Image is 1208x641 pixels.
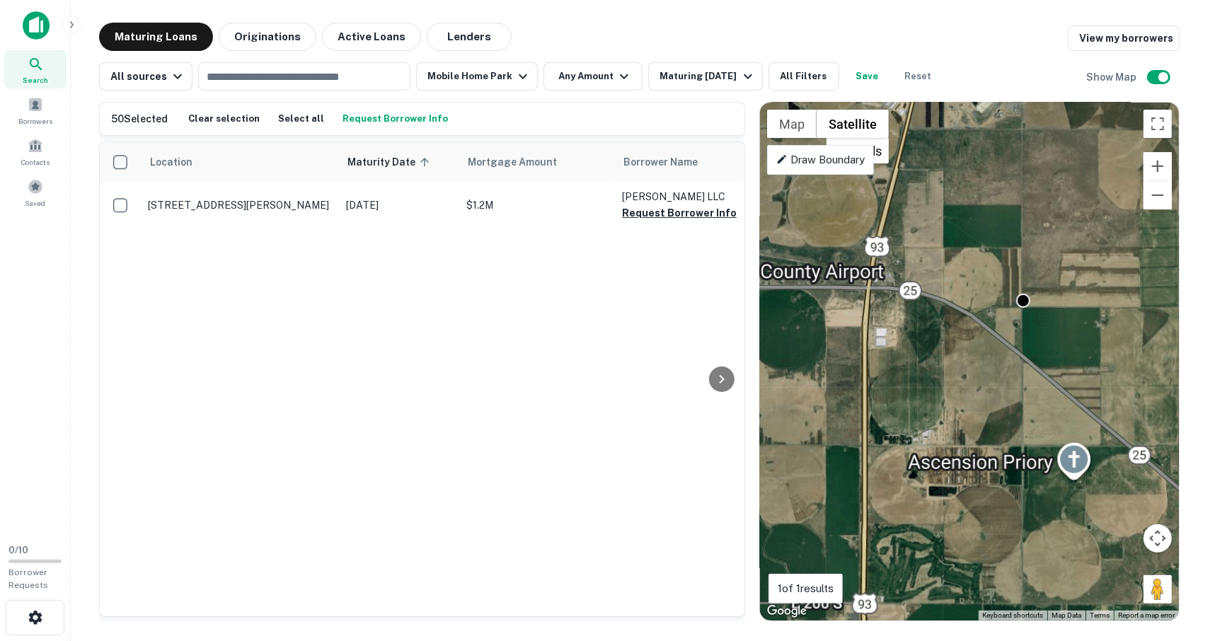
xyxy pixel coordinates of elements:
[149,154,192,171] span: Location
[4,173,67,212] a: Saved
[427,23,512,51] button: Lenders
[1144,152,1172,180] button: Zoom in
[185,108,263,129] button: Clear selection
[760,103,1179,620] div: 0 0
[896,62,941,91] button: Reset
[827,138,889,163] ul: Show satellite imagery
[776,151,865,168] p: Draw Boundary
[982,611,1043,620] button: Keyboard shortcuts
[219,23,316,51] button: Originations
[21,156,50,168] span: Contacts
[347,154,434,171] span: Maturity Date
[416,62,538,91] button: Mobile Home Park
[1144,181,1172,209] button: Zoom out
[99,23,213,51] button: Maturing Loans
[4,91,67,129] a: Borrowers
[8,545,28,555] span: 0 / 10
[23,11,50,40] img: capitalize-icon.png
[660,68,756,85] div: Maturing [DATE]
[339,108,451,129] button: Request Borrower Info
[1118,611,1175,619] a: Report a map error
[844,144,882,158] label: Labels
[845,62,890,91] button: Save your search to get updates of matches that match your search criteria.
[99,62,192,91] button: All sources
[648,62,762,91] button: Maturing [DATE]
[4,132,67,171] a: Contacts
[1090,611,1110,619] a: Terms
[817,110,889,138] button: Show satellite imagery
[110,68,186,85] div: All sources
[141,142,339,182] th: Location
[615,142,771,182] th: Borrower Name
[275,108,328,129] button: Select all
[346,197,452,213] p: [DATE]
[764,602,810,620] a: Open this area in Google Maps (opens a new window)
[8,567,48,590] span: Borrower Requests
[769,62,839,91] button: All Filters
[23,74,48,86] span: Search
[1144,575,1172,604] button: Drag Pegman onto the map to open Street View
[111,111,168,127] h6: 50 Selected
[4,50,67,88] a: Search
[767,110,817,138] button: Show street map
[466,197,608,213] p: $1.2M
[764,602,810,620] img: Google
[622,204,737,221] button: Request Borrower Info
[148,199,332,212] p: [STREET_ADDRESS][PERSON_NAME]
[1144,110,1172,138] button: Toggle fullscreen view
[1052,611,1081,620] button: Map Data
[623,154,698,171] span: Borrower Name
[322,23,421,51] button: Active Loans
[543,62,643,91] button: Any Amount
[778,580,834,597] p: 1 of 1 results
[1086,69,1139,85] h6: Show Map
[1068,25,1180,51] a: View my borrowers
[339,142,459,182] th: Maturity Date
[18,115,52,127] span: Borrowers
[1137,483,1208,550] iframe: Chat Widget
[828,139,887,162] li: Labels
[25,197,46,209] span: Saved
[468,154,575,171] span: Mortgage Amount
[459,142,615,182] th: Mortgage Amount
[622,189,764,204] p: [PERSON_NAME] LLC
